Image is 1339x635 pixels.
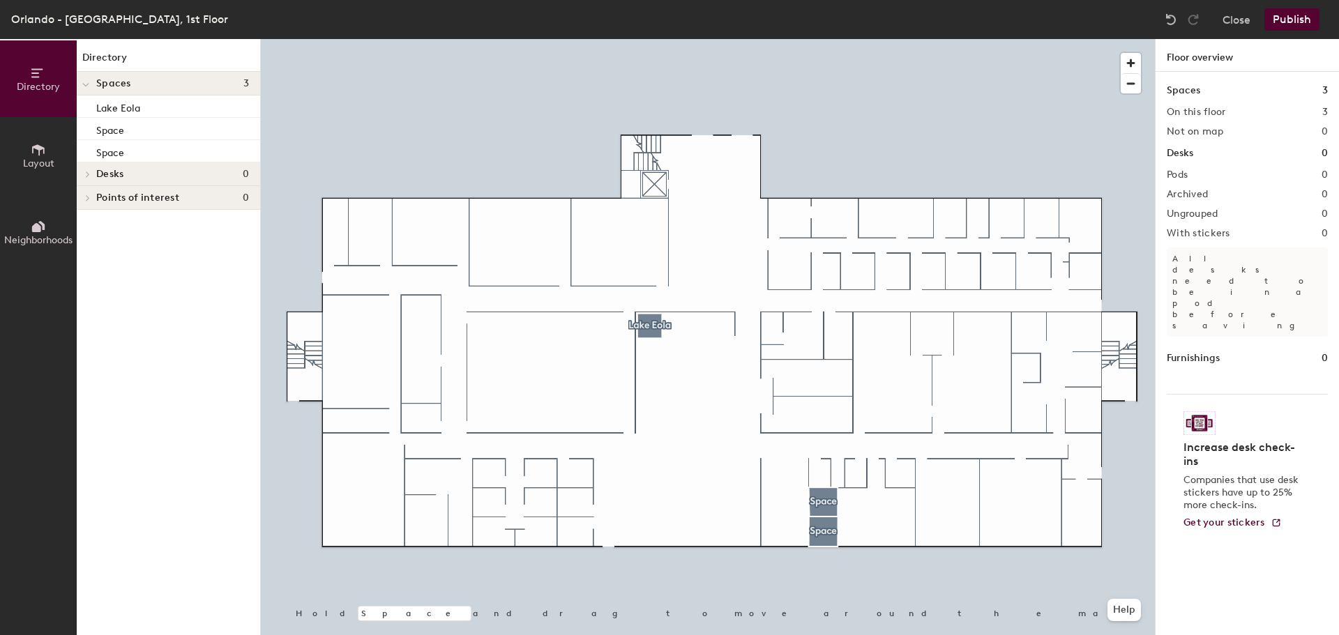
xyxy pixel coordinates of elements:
[1322,189,1328,200] h2: 0
[1183,517,1265,528] span: Get your stickers
[1223,8,1250,31] button: Close
[1322,228,1328,239] h2: 0
[77,50,260,72] h1: Directory
[1167,126,1223,137] h2: Not on map
[96,98,140,114] p: Lake Eola
[96,169,123,180] span: Desks
[1322,146,1328,161] h1: 0
[1167,208,1218,220] h2: Ungrouped
[1167,228,1230,239] h2: With stickers
[96,192,179,204] span: Points of interest
[1167,146,1193,161] h1: Desks
[1164,13,1178,26] img: Undo
[17,81,60,93] span: Directory
[1186,13,1200,26] img: Redo
[96,143,124,159] p: Space
[11,10,228,28] div: Orlando - [GEOGRAPHIC_DATA], 1st Floor
[1322,208,1328,220] h2: 0
[1183,441,1303,468] h4: Increase desk check-ins
[1322,83,1328,98] h1: 3
[1183,517,1282,529] a: Get your stickers
[243,169,249,180] span: 0
[1156,39,1339,72] h1: Floor overview
[1183,411,1216,435] img: Sticker logo
[1167,107,1226,118] h2: On this floor
[1322,107,1328,118] h2: 3
[243,192,249,204] span: 0
[23,158,54,169] span: Layout
[1322,351,1328,366] h1: 0
[243,78,249,89] span: 3
[1167,83,1200,98] h1: Spaces
[1264,8,1319,31] button: Publish
[1167,169,1188,181] h2: Pods
[96,121,124,137] p: Space
[1167,351,1220,366] h1: Furnishings
[1167,189,1208,200] h2: Archived
[1322,126,1328,137] h2: 0
[4,234,73,246] span: Neighborhoods
[1183,474,1303,512] p: Companies that use desk stickers have up to 25% more check-ins.
[1107,599,1141,621] button: Help
[1322,169,1328,181] h2: 0
[96,78,131,89] span: Spaces
[1167,247,1328,337] p: All desks need to be in a pod before saving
